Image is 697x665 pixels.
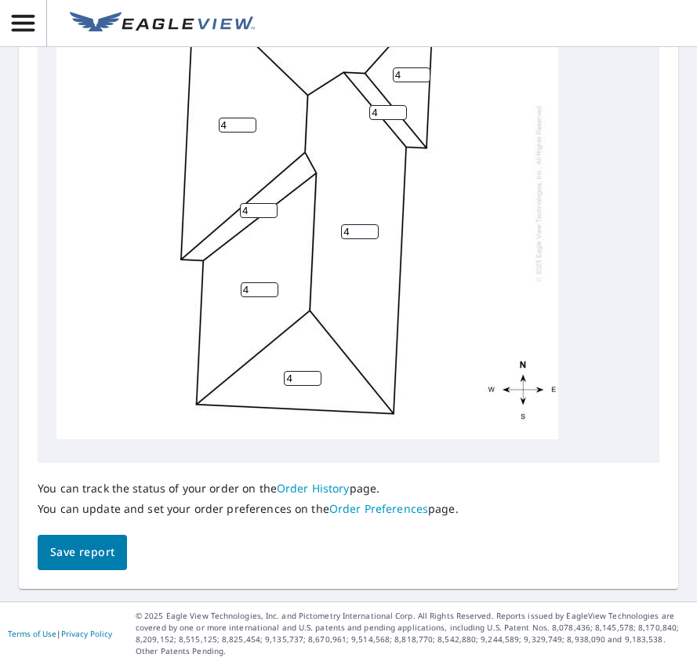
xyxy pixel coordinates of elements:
[136,610,689,657] p: © 2025 Eagle View Technologies, Inc. and Pictometry International Corp. All Rights Reserved. Repo...
[277,481,350,496] a: Order History
[38,502,459,516] p: You can update and set your order preferences on the page.
[38,535,127,570] button: Save report
[38,481,459,496] p: You can track the status of your order on the page.
[50,543,114,562] span: Save report
[61,628,112,639] a: Privacy Policy
[70,12,255,35] img: EV Logo
[329,501,428,516] a: Order Preferences
[8,629,112,638] p: |
[8,628,56,639] a: Terms of Use
[60,2,264,45] a: EV Logo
